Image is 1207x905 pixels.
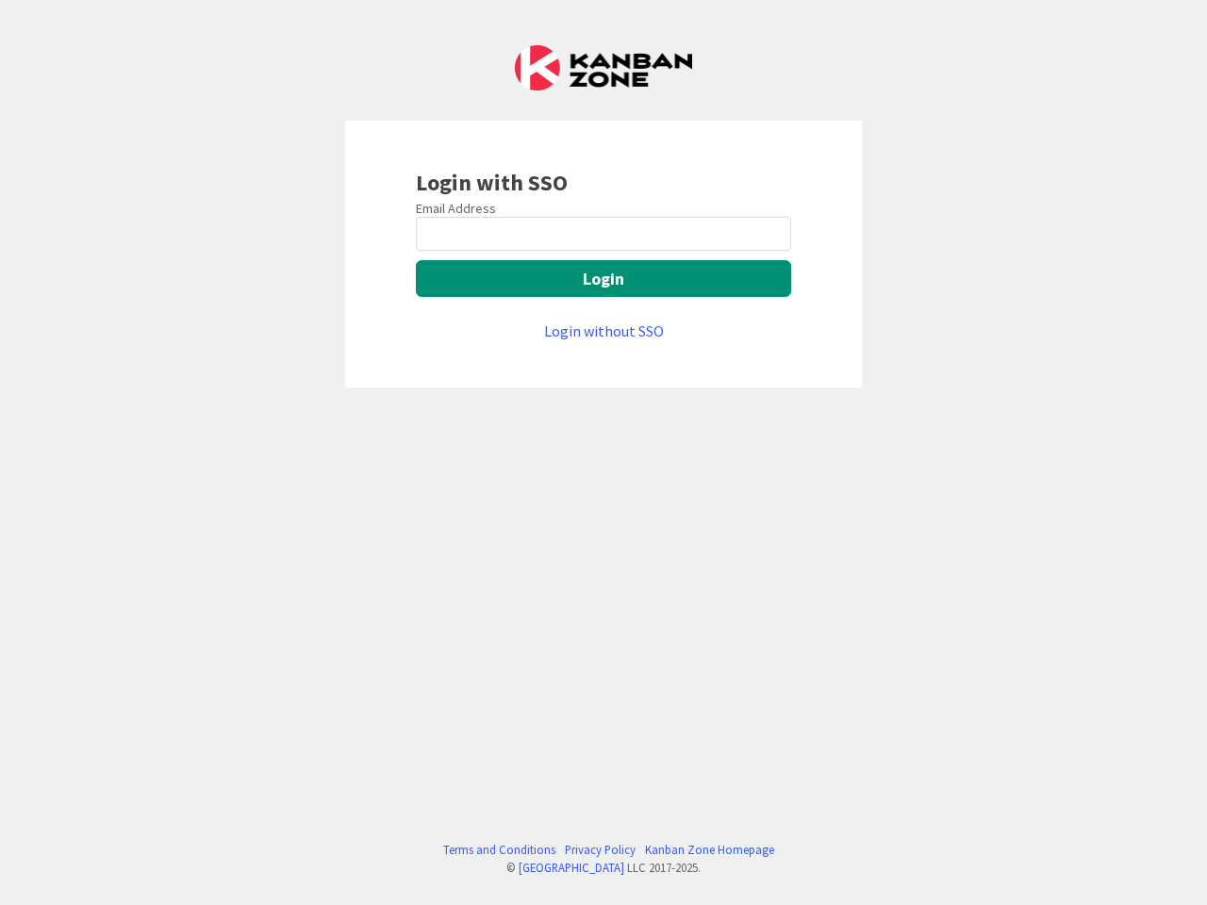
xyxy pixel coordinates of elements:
[416,260,791,297] button: Login
[416,200,496,217] label: Email Address
[443,841,555,859] a: Terms and Conditions
[544,321,664,340] a: Login without SSO
[519,860,624,875] a: [GEOGRAPHIC_DATA]
[416,168,568,197] b: Login with SSO
[565,841,636,859] a: Privacy Policy
[515,45,692,90] img: Kanban Zone
[645,841,774,859] a: Kanban Zone Homepage
[434,859,774,877] div: © LLC 2017- 2025 .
